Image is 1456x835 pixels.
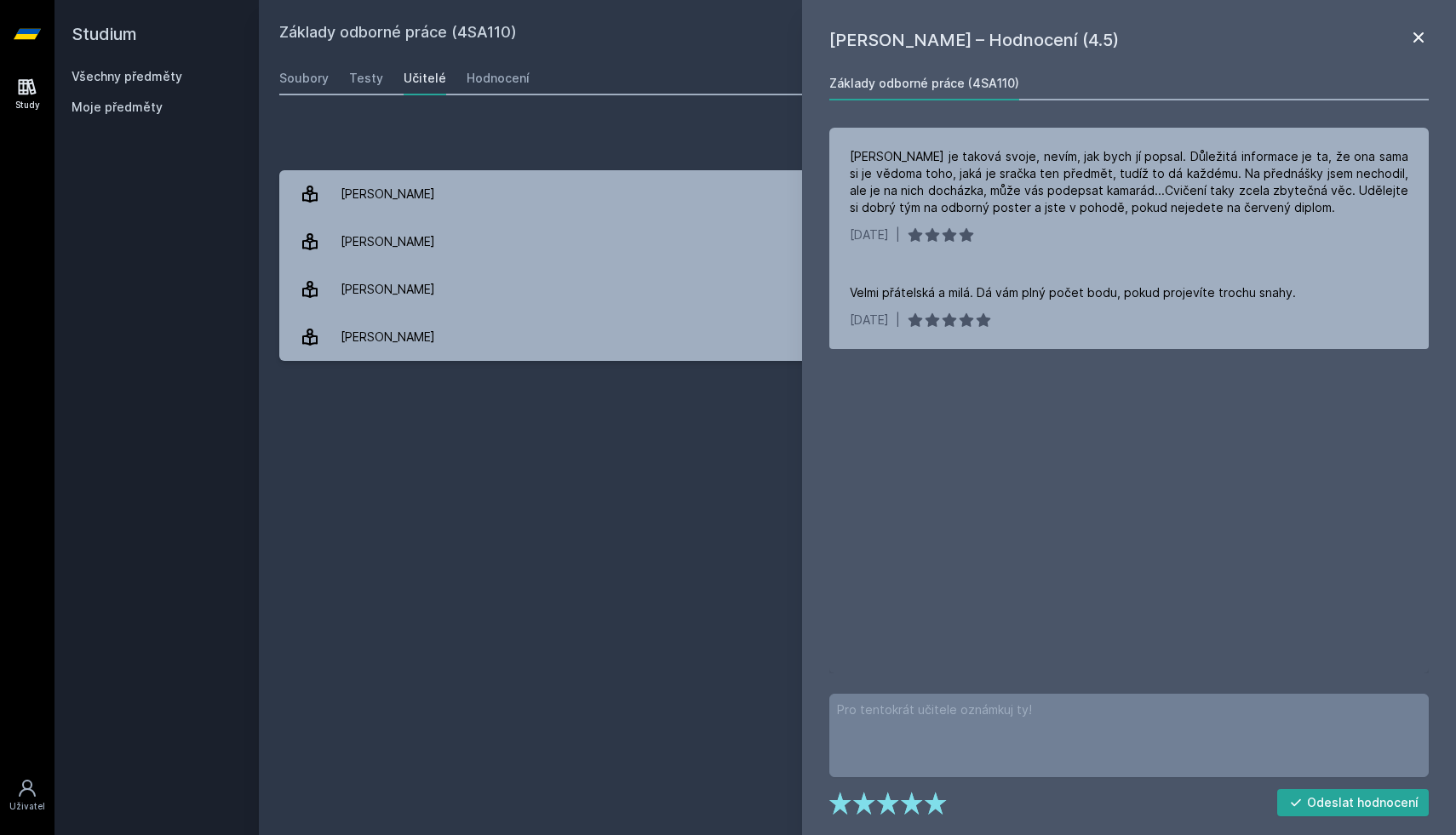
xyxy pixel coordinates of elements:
[404,61,446,95] a: Učitelé
[896,226,900,243] div: |
[279,61,329,95] a: Soubory
[279,70,329,87] div: Soubory
[341,177,435,211] div: [PERSON_NAME]
[3,68,51,120] a: Study
[341,272,435,306] div: [PERSON_NAME]
[850,148,1408,216] div: [PERSON_NAME] je taková svoje, nevím, jak bych jí popsal. Důležitá informace je ta, že ona sama s...
[72,69,182,83] a: Všechny předměty
[72,99,163,116] span: Moje předměty
[15,99,40,112] div: Study
[341,225,435,259] div: [PERSON_NAME]
[850,312,889,329] div: [DATE]
[850,284,1296,301] div: Velmi přátelská a milá. Dá vám plný počet bodu, pokud projevíte trochu snahy.
[279,266,1436,313] a: [PERSON_NAME] 2 hodnocení 1.0
[467,61,530,95] a: Hodnocení
[896,312,900,329] div: |
[467,70,530,87] div: Hodnocení
[279,218,1436,266] a: [PERSON_NAME] 2 hodnocení 4.5
[341,320,435,354] div: [PERSON_NAME]
[349,70,383,87] div: Testy
[404,70,446,87] div: Učitelé
[279,20,1245,48] h2: Základy odborné práce (4SA110)
[3,769,51,821] a: Uživatel
[349,61,383,95] a: Testy
[850,226,889,243] div: [DATE]
[279,170,1436,218] a: [PERSON_NAME] 4 hodnocení 4.3
[9,800,45,813] div: Uživatel
[279,313,1436,361] a: [PERSON_NAME] 1 hodnocení 4.0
